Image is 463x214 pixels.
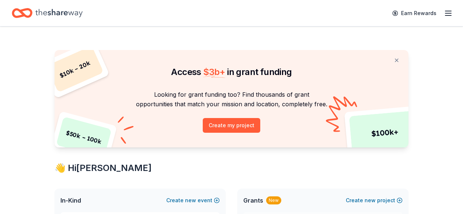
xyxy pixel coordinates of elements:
[388,7,441,20] a: Earn Rewards
[60,196,81,205] span: In-Kind
[185,196,196,205] span: new
[203,67,225,77] span: $ 3b +
[346,196,403,205] button: Createnewproject
[171,67,292,77] span: Access in grant funding
[243,196,263,205] span: Grants
[12,4,83,22] a: Home
[46,46,104,93] div: $ 10k – 20k
[166,196,220,205] button: Createnewevent
[266,196,281,204] div: New
[55,162,408,174] div: 👋 Hi [PERSON_NAME]
[203,118,260,133] button: Create my project
[63,90,400,109] p: Looking for grant funding too? Find thousands of grant opportunities that match your mission and ...
[365,196,376,205] span: new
